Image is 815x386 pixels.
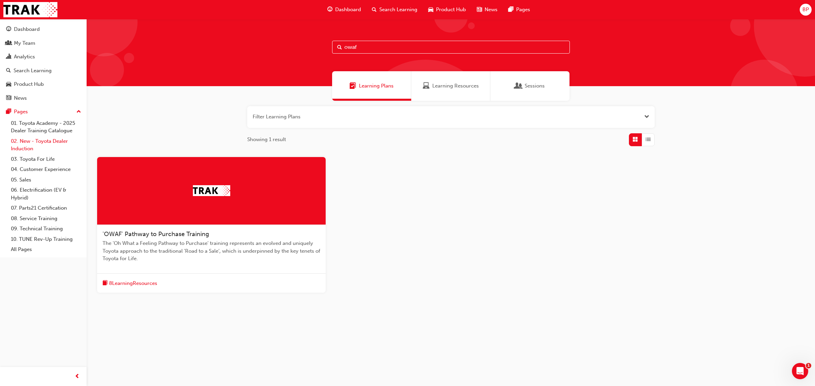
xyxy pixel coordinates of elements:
[14,108,28,116] div: Pages
[525,82,545,90] span: Sessions
[411,71,490,101] a: Learning ResourcesLearning Resources
[8,164,84,175] a: 04. Customer Experience
[8,136,84,154] a: 02. New - Toyota Dealer Induction
[792,363,808,379] iframe: Intercom live chat
[8,224,84,234] a: 09. Technical Training
[332,41,570,54] input: Search...
[8,154,84,165] a: 03. Toyota For Life
[14,53,35,61] div: Analytics
[800,4,812,16] button: BP
[103,279,108,288] span: book-icon
[14,39,35,47] div: My Team
[633,136,638,143] span: Grid
[8,175,84,185] a: 05. Sales
[802,6,809,14] span: BP
[477,5,482,14] span: news-icon
[372,5,377,14] span: search-icon
[359,82,394,90] span: Learning Plans
[6,109,11,115] span: pages-icon
[103,239,320,263] span: The 'Oh What a Feeling Pathway to Purchase' training represents an evolved and uniquely Toyota ap...
[109,279,157,287] span: 8 Learning Resources
[428,5,433,14] span: car-icon
[103,279,157,288] button: book-icon8LearningResources
[349,82,356,90] span: Learning Plans
[335,6,361,14] span: Dashboard
[646,136,651,143] span: List
[3,105,84,118] button: Pages
[503,3,536,17] a: pages-iconPages
[432,82,479,90] span: Learning Resources
[14,25,40,33] div: Dashboard
[14,80,44,88] div: Product Hub
[3,78,84,91] a: Product Hub
[6,40,11,46] span: people-icon
[337,43,342,51] span: Search
[516,6,530,14] span: Pages
[3,64,84,77] a: Search Learning
[8,213,84,224] a: 08. Service Training
[8,203,84,213] a: 07. Parts21 Certification
[76,108,81,116] span: up-icon
[332,71,411,101] a: Learning PlansLearning Plans
[103,230,209,238] span: 'OWAF' Pathway to Purchase Training
[14,67,52,75] div: Search Learning
[3,2,57,17] img: Trak
[806,363,811,368] span: 1
[3,23,84,36] a: Dashboard
[6,26,11,33] span: guage-icon
[3,51,84,63] a: Analytics
[322,3,366,17] a: guage-iconDashboard
[8,244,84,255] a: All Pages
[6,68,11,74] span: search-icon
[436,6,466,14] span: Product Hub
[247,136,286,143] span: Showing 1 result
[423,82,430,90] span: Learning Resources
[471,3,503,17] a: news-iconNews
[14,94,27,102] div: News
[379,6,417,14] span: Search Learning
[75,372,80,381] span: prev-icon
[3,22,84,105] button: DashboardMy TeamAnalyticsSearch LearningProduct HubNews
[366,3,423,17] a: search-iconSearch Learning
[6,95,11,101] span: news-icon
[644,113,649,121] button: Open the filter
[8,234,84,245] a: 10. TUNE Rev-Up Training
[485,6,497,14] span: News
[8,118,84,136] a: 01. Toyota Academy - 2025 Dealer Training Catalogue
[8,185,84,203] a: 06. Electrification (EV & Hybrid)
[6,54,11,60] span: chart-icon
[508,5,513,14] span: pages-icon
[193,185,230,196] img: Trak
[327,5,332,14] span: guage-icon
[490,71,569,101] a: SessionsSessions
[423,3,471,17] a: car-iconProduct Hub
[515,82,522,90] span: Sessions
[3,37,84,50] a: My Team
[6,81,11,88] span: car-icon
[97,157,326,293] a: Trak'OWAF' Pathway to Purchase TrainingThe 'Oh What a Feeling Pathway to Purchase' training repre...
[3,92,84,104] a: News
